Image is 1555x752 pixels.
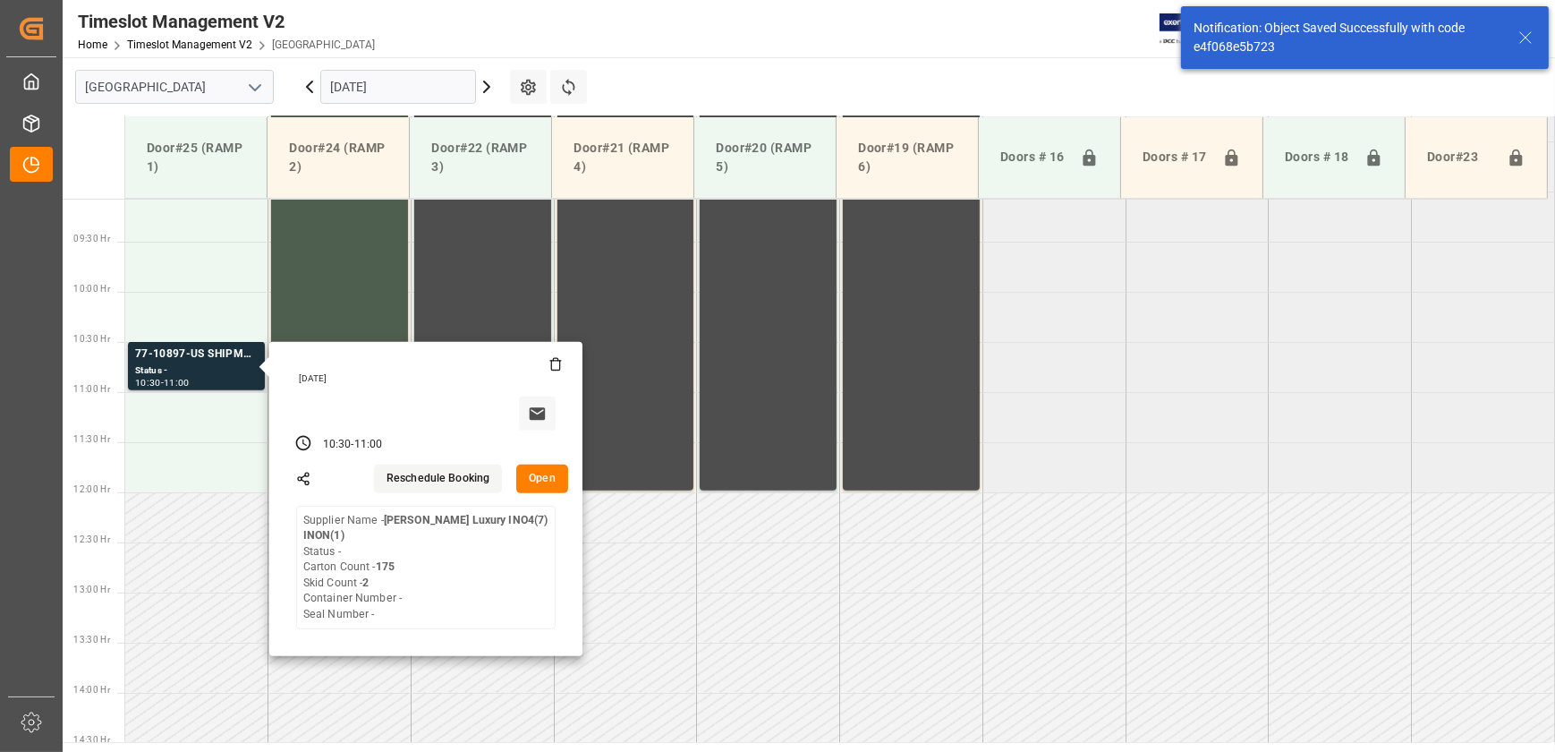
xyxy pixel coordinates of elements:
input: DD.MM.YYYY [320,70,476,104]
b: 175 [376,560,395,573]
img: Exertis%20JAM%20-%20Email%20Logo.jpg_1722504956.jpg [1160,13,1221,45]
div: Doors # 18 [1278,141,1357,175]
div: 11:00 [354,437,383,453]
div: Door#24 (RAMP 2) [282,132,395,184]
div: - [351,437,353,453]
span: 10:00 Hr [73,284,110,294]
button: Reschedule Booking [374,465,502,493]
div: Door#22 (RAMP 3) [424,132,537,184]
div: Door#25 (RAMP 1) [140,132,252,184]
input: Type to search/select [75,70,274,104]
div: 11:00 [164,379,190,387]
div: 10:30 [135,379,161,387]
span: 12:30 Hr [73,534,110,544]
div: Door#19 (RAMP 6) [851,132,964,184]
button: open menu [241,73,268,101]
span: 11:00 Hr [73,384,110,394]
div: 10:30 [323,437,352,453]
b: [PERSON_NAME] Luxury INO4(7) INON(1) [303,514,548,543]
div: Door#20 (RAMP 5) [709,132,821,184]
div: Doors # 17 [1135,141,1215,175]
a: Home [78,38,107,51]
div: Status - [135,363,258,379]
div: 77-10897-US SHIPM#/M [135,346,258,363]
span: 12:00 Hr [73,484,110,494]
span: 14:30 Hr [73,735,110,745]
div: Doors # 16 [993,141,1073,175]
div: Door#23 [1420,141,1500,175]
span: 10:30 Hr [73,334,110,344]
div: Notification: Object Saved Successfully with code e4f068e5b723 [1194,19,1501,56]
div: - [161,379,164,387]
span: 11:30 Hr [73,434,110,444]
div: Supplier Name - Status - Carton Count - Skid Count - Container Number - Seal Number - [303,513,548,623]
span: 14:00 Hr [73,685,110,695]
span: 13:00 Hr [73,585,110,594]
a: Timeslot Management V2 [127,38,252,51]
span: 13:30 Hr [73,635,110,645]
div: [DATE] [293,372,563,385]
div: Timeslot Management V2 [78,8,375,35]
span: 09:30 Hr [73,234,110,244]
button: Open [516,465,568,493]
div: Door#21 (RAMP 4) [566,132,679,184]
b: 2 [362,577,369,589]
